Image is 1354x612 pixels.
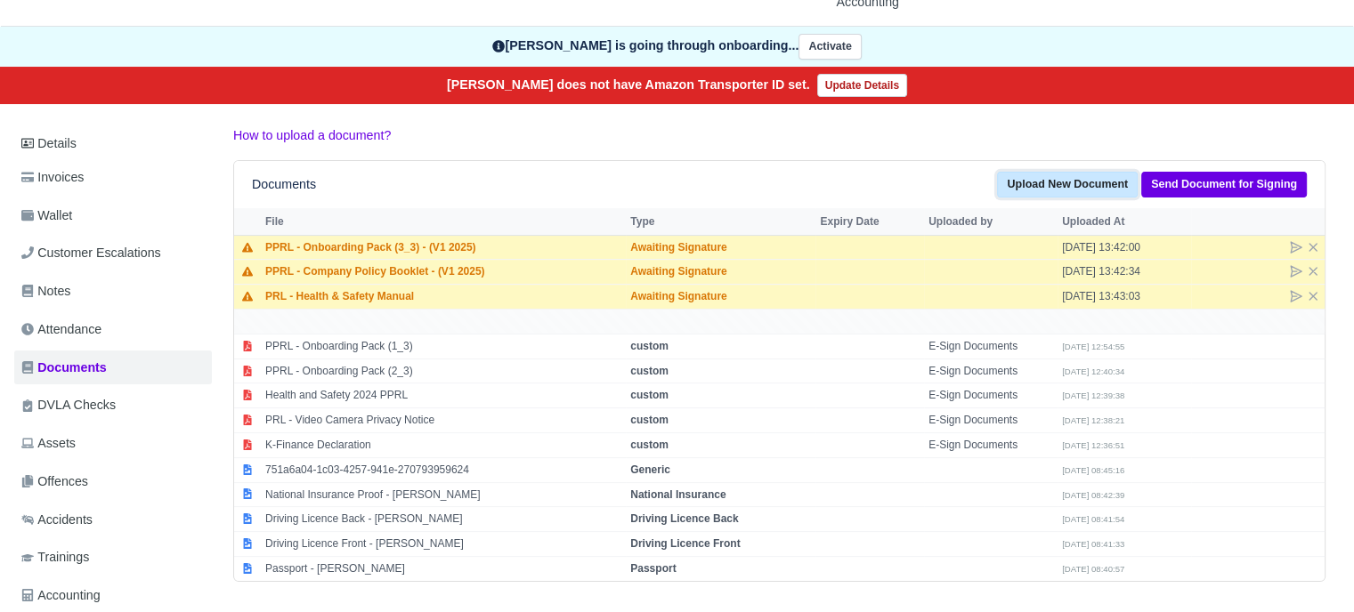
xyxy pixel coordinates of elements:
[815,208,924,235] th: Expiry Date
[14,312,212,347] a: Attendance
[1062,391,1124,400] small: [DATE] 12:39:38
[14,160,212,195] a: Invoices
[261,235,626,260] td: PPRL - Onboarding Pack (3_3) - (V1 2025)
[924,408,1058,433] td: E-Sign Documents
[14,350,212,385] a: Documents
[924,358,1058,383] td: E-Sign Documents
[14,388,212,423] a: DVLA Checks
[997,172,1138,197] a: Upload New Document
[1062,366,1124,376] small: [DATE] 12:40:34
[261,358,626,383] td: PPRL - Onboarding Pack (2_3)
[261,532,626,557] td: Driving Licence Front - [PERSON_NAME]
[14,236,212,270] a: Customer Escalations
[924,433,1058,458] td: E-Sign Documents
[233,128,391,142] a: How to upload a document?
[626,285,815,310] td: Awaiting Signature
[261,433,626,458] td: K-Finance Declaration
[924,208,1058,235] th: Uploaded by
[14,127,212,160] a: Details
[630,340,669,352] strong: custom
[261,334,626,358] td: PPRL - Onboarding Pack (1_3)
[1058,260,1191,285] td: [DATE] 13:42:34
[924,334,1058,358] td: E-Sign Documents
[1062,440,1124,450] small: [DATE] 12:36:51
[21,205,72,226] span: Wallet
[626,208,815,235] th: Type
[21,547,89,568] span: Trainings
[630,389,669,401] strong: custom
[1062,564,1124,574] small: [DATE] 08:40:57
[261,557,626,581] td: Passport - [PERSON_NAME]
[1141,172,1307,197] a: Send Document for Signing
[261,408,626,433] td: PRL - Video Camera Privacy Notice
[1062,342,1124,351] small: [DATE] 12:54:55
[630,512,738,525] strong: Driving Licence Back
[1058,208,1191,235] th: Uploaded At
[1058,285,1191,310] td: [DATE] 13:43:03
[21,319,101,340] span: Attendance
[626,235,815,260] td: Awaiting Signature
[261,457,626,482] td: 751a6a04-1c03-4257-941e-270793959624
[799,34,861,60] button: Activate
[1058,235,1191,260] td: [DATE] 13:42:00
[630,488,726,501] strong: National Insurance
[14,464,212,499] a: Offences
[14,426,212,461] a: Assets
[1062,490,1124,500] small: [DATE] 08:42:39
[21,510,93,530] span: Accidents
[21,433,76,454] span: Assets
[630,365,669,377] strong: custom
[630,463,670,476] strong: Generic
[924,383,1058,408] td: E-Sign Documents
[21,395,116,415] span: DVLA Checks
[14,198,212,233] a: Wallet
[630,414,669,426] strong: custom
[14,540,212,575] a: Trainings
[1062,539,1124,549] small: [DATE] 08:41:33
[1062,415,1124,425] small: [DATE] 12:38:21
[261,383,626,408] td: Health and Safety 2024 PPRL
[252,177,316,192] h6: Documents
[1062,514,1124,524] small: [DATE] 08:41:54
[626,260,815,285] td: Awaiting Signature
[14,274,212,309] a: Notes
[630,439,669,451] strong: custom
[21,471,88,492] span: Offences
[261,507,626,532] td: Driving Licence Back - [PERSON_NAME]
[261,482,626,507] td: National Insurance Proof - [PERSON_NAME]
[630,537,740,550] strong: Driving Licence Front
[1062,465,1124,475] small: [DATE] 08:45:16
[21,281,70,302] span: Notes
[21,358,107,378] span: Documents
[14,503,212,537] a: Accidents
[261,285,626,310] td: PRL - Health & Safety Manual
[630,562,676,575] strong: Passport
[21,243,161,263] span: Customer Escalations
[261,208,626,235] th: File
[817,74,907,97] a: Update Details
[21,167,84,188] span: Invoices
[261,260,626,285] td: PPRL - Company Policy Booklet - (V1 2025)
[1265,527,1354,612] iframe: Chat Widget
[21,585,101,606] span: Accounting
